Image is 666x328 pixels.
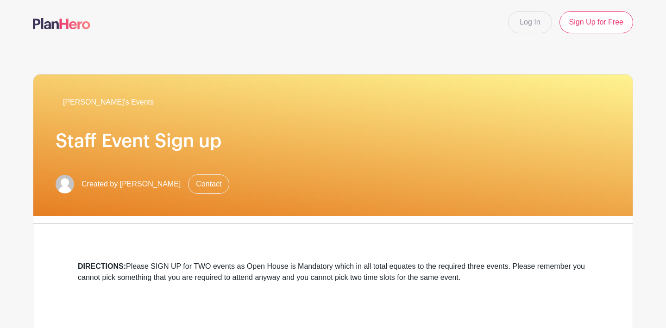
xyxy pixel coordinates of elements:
[33,18,90,29] img: logo-507f7623f17ff9eddc593b1ce0a138ce2505c220e1c5a4e2b4648c50719b7d32.svg
[56,175,74,193] img: default-ce2991bfa6775e67f084385cd625a349d9dcbb7a52a09fb2fda1e96e2d18dcdb.png
[56,130,610,152] h1: Staff Event Sign up
[78,262,126,270] strong: DIRECTIONS:
[82,179,181,190] span: Created by [PERSON_NAME]
[508,11,552,33] a: Log In
[188,174,229,194] a: Contact
[63,97,154,108] span: [PERSON_NAME]'s Events
[559,11,633,33] a: Sign Up for Free
[78,261,588,283] div: Please SIGN UP for TWO events as Open House is Mandatory which in all total equates to the requir...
